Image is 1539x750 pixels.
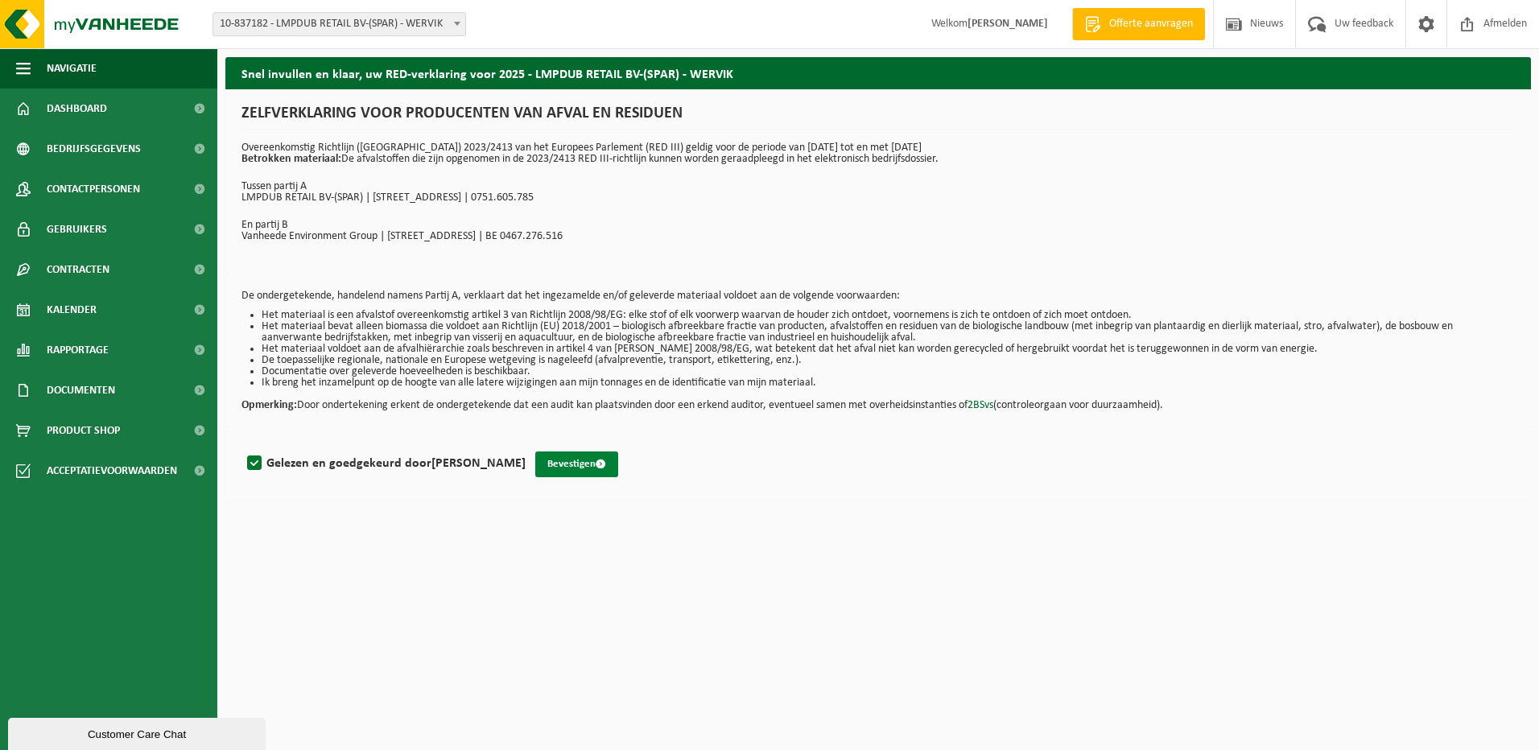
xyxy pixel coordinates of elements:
[47,89,107,129] span: Dashboard
[47,129,141,169] span: Bedrijfsgegevens
[47,48,97,89] span: Navigatie
[262,310,1515,321] li: Het materiaal is een afvalstof overeenkomstig artikel 3 van Richtlijn 2008/98/EG: elke stof of el...
[262,344,1515,355] li: Het materiaal voldoet aan de afvalhiërarchie zoals beschreven in artikel 4 van [PERSON_NAME] 2008...
[47,451,177,491] span: Acceptatievoorwaarden
[241,389,1515,411] p: Door ondertekening erkent de ondergetekende dat een audit kan plaatsvinden door een erkend audito...
[47,169,140,209] span: Contactpersonen
[225,57,1531,89] h2: Snel invullen en klaar, uw RED-verklaring voor 2025 - LMPDUB RETAIL BV-(SPAR) - WERVIK
[47,370,115,410] span: Documenten
[241,142,1515,165] p: Overeenkomstig Richtlijn ([GEOGRAPHIC_DATA]) 2023/2413 van het Europees Parlement (RED III) geldi...
[241,153,341,165] strong: Betrokken materiaal:
[47,249,109,290] span: Contracten
[47,209,107,249] span: Gebruikers
[968,18,1048,30] strong: [PERSON_NAME]
[535,451,618,477] button: Bevestigen
[241,399,297,411] strong: Opmerking:
[431,457,526,470] strong: [PERSON_NAME]
[241,192,1515,204] p: LMPDUB RETAIL BV-(SPAR) | [STREET_ADDRESS] | 0751.605.785
[241,181,1515,192] p: Tussen partij A
[262,355,1515,366] li: De toepasselijke regionale, nationale en Europese wetgeving is nageleefd (afvalpreventie, transpo...
[47,410,120,451] span: Product Shop
[47,290,97,330] span: Kalender
[241,291,1515,302] p: De ondergetekende, handelend namens Partij A, verklaart dat het ingezamelde en/of geleverde mater...
[8,715,269,750] iframe: chat widget
[213,13,465,35] span: 10-837182 - LMPDUB RETAIL BV-(SPAR) - WERVIK
[262,377,1515,389] li: Ik breng het inzamelpunt op de hoogte van alle latere wijzigingen aan mijn tonnages en de identif...
[262,321,1515,344] li: Het materiaal bevat alleen biomassa die voldoet aan Richtlijn (EU) 2018/2001 – biologisch afbreek...
[241,220,1515,231] p: En partij B
[1105,16,1197,32] span: Offerte aanvragen
[241,231,1515,242] p: Vanheede Environment Group | [STREET_ADDRESS] | BE 0467.276.516
[244,451,526,476] label: Gelezen en goedgekeurd door
[241,105,1515,130] h1: ZELFVERKLARING VOOR PRODUCENTEN VAN AFVAL EN RESIDUEN
[47,330,109,370] span: Rapportage
[262,366,1515,377] li: Documentatie over geleverde hoeveelheden is beschikbaar.
[1072,8,1205,40] a: Offerte aanvragen
[968,399,993,411] a: 2BSvs
[212,12,466,36] span: 10-837182 - LMPDUB RETAIL BV-(SPAR) - WERVIK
